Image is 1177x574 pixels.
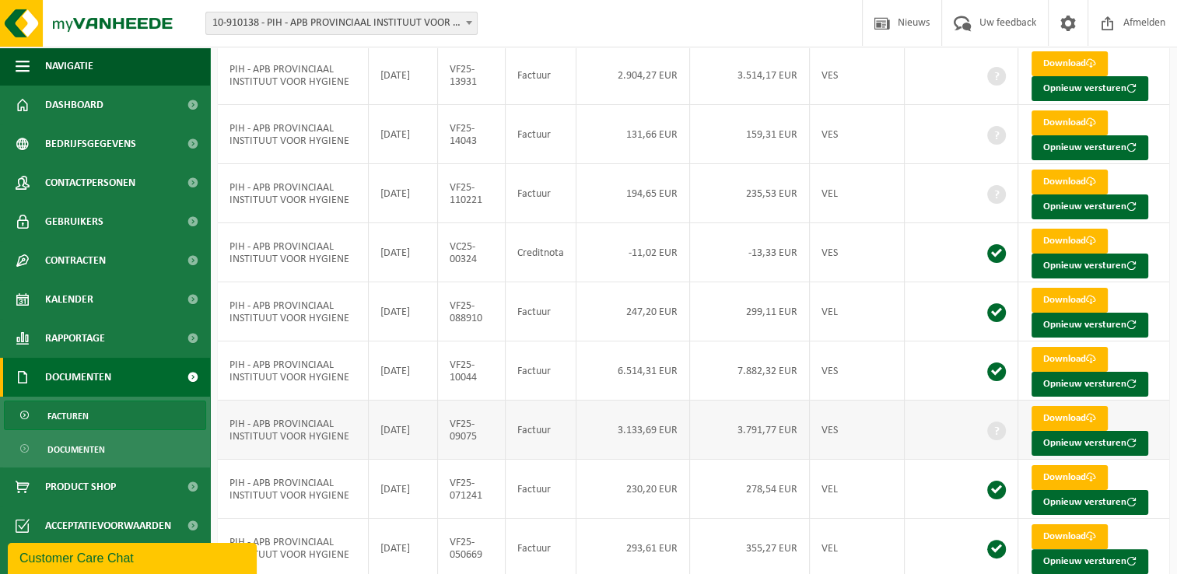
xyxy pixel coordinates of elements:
[690,164,810,223] td: 235,53 EUR
[45,358,111,397] span: Documenten
[218,401,369,460] td: PIH - APB PROVINCIAAL INSTITUUT VOOR HYGIENE
[218,223,369,282] td: PIH - APB PROVINCIAAL INSTITUUT VOOR HYGIENE
[45,280,93,319] span: Kalender
[45,124,136,163] span: Bedrijfsgegevens
[369,46,438,105] td: [DATE]
[205,12,478,35] span: 10-910138 - PIH - APB PROVINCIAAL INSTITUUT VOOR HYGIENE - ANTWERPEN
[45,163,135,202] span: Contactpersonen
[438,282,506,341] td: VF25-088910
[810,401,905,460] td: VES
[576,341,690,401] td: 6.514,31 EUR
[690,282,810,341] td: 299,11 EUR
[438,341,506,401] td: VF25-10044
[1032,170,1108,194] a: Download
[45,467,116,506] span: Product Shop
[4,401,206,430] a: Facturen
[506,164,576,223] td: Factuur
[506,460,576,519] td: Factuur
[369,401,438,460] td: [DATE]
[218,46,369,105] td: PIH - APB PROVINCIAAL INSTITUUT VOOR HYGIENE
[45,202,103,241] span: Gebruikers
[1032,406,1108,431] a: Download
[45,47,93,86] span: Navigatie
[576,46,690,105] td: 2.904,27 EUR
[369,282,438,341] td: [DATE]
[810,223,905,282] td: VES
[218,105,369,164] td: PIH - APB PROVINCIAAL INSTITUUT VOOR HYGIENE
[4,434,206,464] a: Documenten
[1032,549,1148,574] button: Opnieuw versturen
[810,105,905,164] td: VES
[1032,51,1108,76] a: Download
[690,46,810,105] td: 3.514,17 EUR
[576,460,690,519] td: 230,20 EUR
[206,12,477,34] span: 10-910138 - PIH - APB PROVINCIAAL INSTITUUT VOOR HYGIENE - ANTWERPEN
[45,506,171,545] span: Acceptatievoorwaarden
[1032,135,1148,160] button: Opnieuw versturen
[1032,465,1108,490] a: Download
[576,223,690,282] td: -11,02 EUR
[1032,254,1148,278] button: Opnieuw versturen
[1032,313,1148,338] button: Opnieuw versturen
[1032,194,1148,219] button: Opnieuw versturen
[438,460,506,519] td: VF25-071241
[369,223,438,282] td: [DATE]
[810,341,905,401] td: VES
[1032,229,1108,254] a: Download
[438,46,506,105] td: VF25-13931
[369,164,438,223] td: [DATE]
[690,223,810,282] td: -13,33 EUR
[218,341,369,401] td: PIH - APB PROVINCIAAL INSTITUUT VOOR HYGIENE
[690,460,810,519] td: 278,54 EUR
[1032,110,1108,135] a: Download
[1032,431,1148,456] button: Opnieuw versturen
[369,341,438,401] td: [DATE]
[690,341,810,401] td: 7.882,32 EUR
[506,282,576,341] td: Factuur
[506,401,576,460] td: Factuur
[369,105,438,164] td: [DATE]
[1032,372,1148,397] button: Opnieuw versturen
[218,164,369,223] td: PIH - APB PROVINCIAAL INSTITUUT VOOR HYGIENE
[1032,288,1108,313] a: Download
[810,282,905,341] td: VEL
[576,164,690,223] td: 194,65 EUR
[45,86,103,124] span: Dashboard
[1032,347,1108,372] a: Download
[506,105,576,164] td: Factuur
[1032,490,1148,515] button: Opnieuw versturen
[369,460,438,519] td: [DATE]
[506,223,576,282] td: Creditnota
[438,223,506,282] td: VC25-00324
[506,341,576,401] td: Factuur
[690,401,810,460] td: 3.791,77 EUR
[45,319,105,358] span: Rapportage
[1032,524,1108,549] a: Download
[810,46,905,105] td: VES
[438,105,506,164] td: VF25-14043
[438,164,506,223] td: VF25-110221
[438,401,506,460] td: VF25-09075
[506,46,576,105] td: Factuur
[1032,76,1148,101] button: Opnieuw versturen
[576,105,690,164] td: 131,66 EUR
[218,282,369,341] td: PIH - APB PROVINCIAAL INSTITUUT VOOR HYGIENE
[576,282,690,341] td: 247,20 EUR
[690,105,810,164] td: 159,31 EUR
[810,164,905,223] td: VEL
[45,241,106,280] span: Contracten
[218,460,369,519] td: PIH - APB PROVINCIAAL INSTITUUT VOOR HYGIENE
[47,401,89,431] span: Facturen
[810,460,905,519] td: VEL
[576,401,690,460] td: 3.133,69 EUR
[47,435,105,464] span: Documenten
[8,540,260,574] iframe: chat widget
